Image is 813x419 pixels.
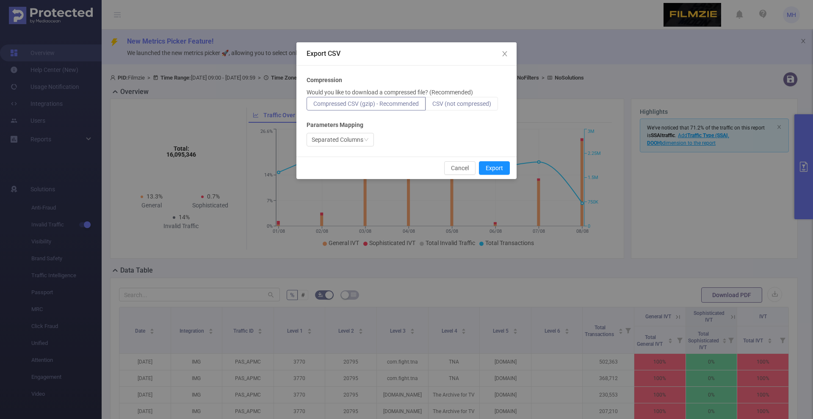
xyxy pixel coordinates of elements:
[307,76,342,85] b: Compression
[307,49,506,58] div: Export CSV
[313,100,419,107] span: Compressed CSV (gzip) - Recommended
[479,161,510,175] button: Export
[432,100,491,107] span: CSV (not compressed)
[307,88,473,97] p: Would you like to download a compressed file? (Recommended)
[364,137,369,143] i: icon: down
[444,161,476,175] button: Cancel
[312,133,363,146] div: Separated Columns
[493,42,517,66] button: Close
[307,121,363,130] b: Parameters Mapping
[501,50,508,57] i: icon: close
